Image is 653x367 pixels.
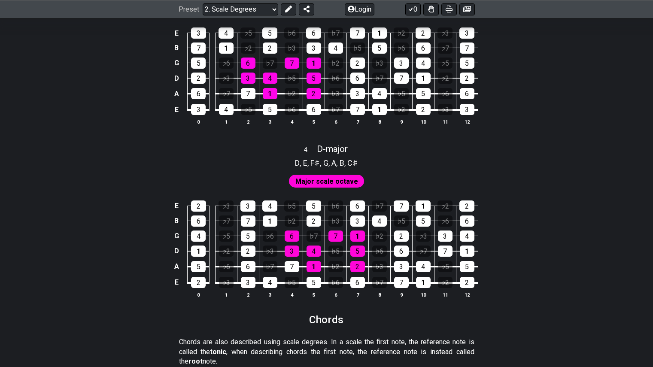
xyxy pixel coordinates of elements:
div: ♭7 [307,231,321,242]
th: 7 [346,117,368,126]
div: 4 [191,231,206,242]
div: 7 [285,58,299,69]
div: 7 [350,27,365,39]
div: ♭2 [372,231,387,242]
div: 5 [416,215,431,227]
div: 3 [350,215,365,227]
div: ♭6 [263,231,277,242]
button: Share Preset [299,3,314,15]
div: 3 [240,200,255,212]
th: 11 [434,117,456,126]
div: ♭7 [438,42,453,54]
div: ♭3 [285,42,299,54]
span: , [320,157,323,169]
div: 4 [262,200,277,212]
div: 6 [241,261,255,272]
div: ♭2 [394,104,409,115]
td: A [171,86,182,102]
div: 1 [416,200,431,212]
div: 1 [219,42,234,54]
div: 7 [241,215,255,227]
div: 7 [191,42,206,54]
button: Edit Preset [281,3,296,15]
div: 4 [307,246,321,257]
div: 7 [460,42,474,54]
div: 2 [191,73,206,84]
div: 3 [241,277,255,288]
div: 6 [350,277,365,288]
div: 1 [372,27,387,39]
strong: tonic [210,348,226,356]
div: 6 [350,73,365,84]
div: ♭2 [241,42,255,54]
div: 6 [307,104,321,115]
div: ♭2 [394,27,409,39]
div: 5 [372,42,387,54]
div: 1 [460,246,474,257]
span: , [307,157,311,169]
div: 7 [285,261,299,272]
div: 2 [416,104,431,115]
div: ♭7 [372,200,387,212]
div: 5 [307,277,321,288]
div: 3 [191,104,206,115]
th: 1 [215,117,237,126]
div: 6 [285,231,299,242]
th: 2 [237,290,259,299]
div: 7 [394,73,409,84]
div: 6 [350,200,365,212]
div: 5 [306,200,321,212]
div: 5 [191,261,206,272]
div: 5 [350,246,365,257]
th: 2 [237,117,259,126]
select: Preset [203,3,278,15]
th: 4 [281,117,303,126]
div: ♭7 [328,104,343,115]
div: 5 [241,231,255,242]
div: 4 [219,27,234,39]
div: ♭6 [394,42,409,54]
span: , [300,157,303,169]
div: 2 [460,277,474,288]
td: G [171,55,182,70]
div: 1 [416,277,431,288]
div: 3 [394,261,409,272]
div: ♭6 [328,200,343,212]
div: ♭7 [372,73,387,84]
span: G [323,157,328,169]
div: 2 [241,246,255,257]
div: ♭7 [416,246,431,257]
div: 6 [191,88,206,99]
button: Print [441,3,457,15]
td: E [171,274,182,291]
div: 3 [191,27,206,39]
div: 2 [263,42,277,54]
button: Login [345,3,374,15]
th: 0 [188,290,210,299]
div: ♭6 [328,277,343,288]
div: ♭5 [240,27,255,39]
th: 10 [412,117,434,126]
div: ♭6 [438,88,453,99]
span: D - major [317,144,348,154]
strong: root [188,357,203,365]
div: 1 [372,104,387,115]
th: 0 [188,117,210,126]
div: ♭5 [394,215,409,227]
div: ♭2 [328,58,343,69]
th: 11 [434,290,456,299]
div: ♭2 [438,277,453,288]
div: ♭5 [285,277,299,288]
div: 2 [191,277,206,288]
div: ♭7 [372,277,387,288]
div: ♭5 [284,200,299,212]
span: A [331,157,336,169]
td: E [171,101,182,118]
div: 2 [191,200,206,212]
div: ♭5 [328,246,343,257]
div: 5 [460,58,474,69]
span: B [340,157,344,169]
div: 3 [350,88,365,99]
span: , [336,157,340,169]
div: ♭6 [285,104,299,115]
